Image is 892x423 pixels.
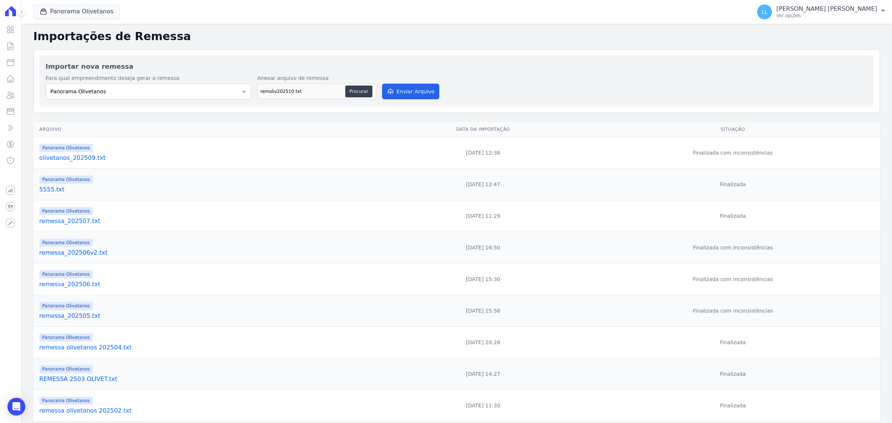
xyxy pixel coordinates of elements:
[586,232,880,264] td: Finalizada com inconsistências
[586,295,880,327] td: Finalizada com inconsistências
[39,144,93,152] span: Panorama Olivetanos
[33,4,120,19] button: Panorama Olivetanos
[381,390,585,422] td: [DATE] 11:30
[776,13,877,19] p: Ver opções
[39,333,93,342] span: Panorama Olivetanos
[381,200,585,232] td: [DATE] 11:29
[776,5,877,13] p: [PERSON_NAME] [PERSON_NAME]
[586,327,880,358] td: Finalizada
[586,169,880,200] td: Finalizada
[33,30,880,43] h2: Importações de Remessa
[39,375,378,384] a: REMESSA 2503 OLIVET.txt
[7,398,25,416] div: Open Intercom Messenger
[586,200,880,232] td: Finalizada
[39,302,93,310] span: Panorama Olivetanos
[586,137,880,169] td: Finalizada com inconsistências
[39,406,378,415] a: remessa olivetanos 202502.txt
[382,84,439,99] button: Enviar Arquivo
[39,270,93,278] span: Panorama Olivetanos
[586,122,880,137] th: Situação
[39,343,378,352] a: remessa olivetanos 202504.txt
[39,185,378,194] a: 5555.txt
[39,280,378,289] a: remessa_202506.txt
[39,239,93,247] span: Panorama Olivetanos
[39,217,378,226] a: remessa_202507.txt
[586,390,880,422] td: Finalizada
[39,207,93,215] span: Panorama Olivetanos
[39,248,378,257] a: remessa_202506v2.txt
[586,264,880,295] td: Finalizada com inconsistências
[46,61,868,71] h2: Importar nova remessa
[586,358,880,390] td: Finalizada
[381,137,585,169] td: [DATE] 12:38
[381,264,585,295] td: [DATE] 15:30
[381,358,585,390] td: [DATE] 14:27
[762,9,767,14] span: LL
[39,397,93,405] span: Panorama Olivetanos
[345,85,372,97] button: Procurar
[33,122,381,137] th: Arquivo
[39,154,378,162] a: olivetanos_202509.txt
[46,74,251,82] label: Para qual empreendimento deseja gerar a remessa
[381,327,585,358] td: [DATE] 20:28
[39,365,93,373] span: Panorama Olivetanos
[381,295,585,327] td: [DATE] 15:58
[257,74,376,82] label: Anexar arquivo de remessa
[751,1,892,22] button: LL [PERSON_NAME] [PERSON_NAME] Ver opções
[381,122,585,137] th: Data da Importação
[39,311,378,320] a: remessa_202505.txt
[381,169,585,200] td: [DATE] 12:47
[381,232,585,264] td: [DATE] 16:50
[39,175,93,184] span: Panorama Olivetanos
